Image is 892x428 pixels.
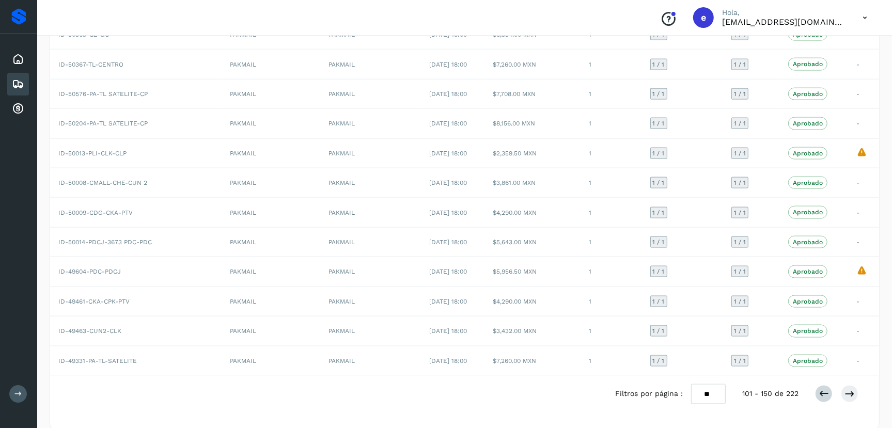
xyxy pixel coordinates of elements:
span: 1 / 1 [734,150,746,156]
span: [DATE] 18:00 [429,120,467,127]
span: PAKMAIL [328,209,355,216]
span: [DATE] 18:00 [429,209,467,216]
span: 1 / 1 [653,31,665,38]
td: 1 [581,168,642,198]
span: ID-49461-CKA-CPK-PTV [58,298,130,305]
span: 1 / 1 [734,61,746,68]
span: ID-50204-PA-TL SATELITE-CP [58,120,148,127]
td: - [848,227,879,257]
td: $5,956.50 MXN [485,257,581,287]
span: 1 / 1 [734,328,746,334]
p: Aprobado [793,60,823,68]
p: Aprobado [793,209,823,216]
td: PAKMAIL [222,287,320,316]
td: $3,432.00 MXN [485,316,581,346]
span: 1 / 1 [734,239,746,245]
span: 1 / 1 [734,268,746,275]
td: $5,643.00 MXN [485,227,581,257]
td: - [848,168,879,198]
td: - [848,198,879,227]
span: ID-50013-PLI-CLK-CLP [58,150,127,157]
td: $7,260.00 MXN [485,50,581,79]
td: PAKMAIL [222,316,320,346]
span: [DATE] 18:00 [429,298,467,305]
div: Cuentas por cobrar [7,98,29,120]
td: 1 [581,287,642,316]
span: PAKMAIL [328,239,355,246]
td: 1 [581,316,642,346]
td: - [848,287,879,316]
td: PAKMAIL [222,198,320,227]
td: PAKMAIL [222,79,320,108]
p: Aprobado [793,268,823,275]
td: PAKMAIL [222,257,320,287]
span: [DATE] 18:00 [429,268,467,275]
td: 1 [581,50,642,79]
td: $3,861.00 MXN [485,168,581,198]
td: 1 [581,346,642,375]
span: 1 / 1 [653,358,665,364]
span: [DATE] 18:00 [429,357,467,364]
span: PAKMAIL [328,90,355,98]
div: Embarques [7,73,29,96]
td: $7,708.00 MXN [485,79,581,108]
p: ebenezer5009@gmail.com [722,17,846,27]
p: Aprobado [793,357,823,364]
span: 1 / 1 [653,150,665,156]
td: - [848,346,879,375]
td: PAKMAIL [222,138,320,168]
span: [DATE] 18:00 [429,179,467,186]
span: ID-49463-CUN2-CLK [58,327,121,335]
td: $7,260.00 MXN [485,346,581,375]
span: ID-50009-CDG-CKA-PTV [58,209,133,216]
span: PAKMAIL [328,268,355,275]
span: ID-50367-TL-CENTRO [58,61,123,68]
p: Aprobado [793,298,823,305]
p: Aprobado [793,120,823,127]
span: 1 / 1 [653,239,665,245]
span: 1 / 1 [734,298,746,305]
span: PAKMAIL [328,357,355,364]
span: [DATE] 18:00 [429,327,467,335]
td: 1 [581,79,642,108]
span: Filtros por página : [615,389,683,400]
span: 1 / 1 [734,120,746,126]
span: ID-50014-PDCJ-3673 PDC-PDC [58,239,152,246]
p: Aprobado [793,150,823,157]
span: 1 / 1 [653,298,665,305]
span: 1 / 1 [734,31,746,38]
p: Aprobado [793,179,823,186]
span: 1 / 1 [653,268,665,275]
span: ID-50576-PA-TL SATELITE-CP [58,90,148,98]
span: PAKMAIL [328,150,355,157]
span: ID-49604-PDC-PDCJ [58,268,121,275]
span: ID-49331-PA-TL-SATELITE [58,357,137,364]
span: 1 / 1 [734,358,746,364]
td: 1 [581,138,642,168]
td: $2,359.50 MXN [485,138,581,168]
span: PAKMAIL [328,298,355,305]
span: [DATE] 18:00 [429,239,467,246]
span: 1 / 1 [653,180,665,186]
td: $4,290.00 MXN [485,287,581,316]
span: ID-50008-CMALL-CHE-CUN 2 [58,179,147,186]
td: $4,290.00 MXN [485,198,581,227]
td: 1 [581,109,642,138]
p: Aprobado [793,327,823,335]
span: 1 / 1 [734,180,746,186]
td: PAKMAIL [222,227,320,257]
td: $8,156.00 MXN [485,109,581,138]
span: PAKMAIL [328,120,355,127]
td: 1 [581,198,642,227]
span: 1 / 1 [653,210,665,216]
span: [DATE] 18:00 [429,150,467,157]
p: Aprobado [793,239,823,246]
span: 101 - 150 de 222 [742,389,799,400]
span: PAKMAIL [328,179,355,186]
td: - [848,79,879,108]
td: 1 [581,227,642,257]
span: [DATE] 18:00 [429,90,467,98]
td: - [848,109,879,138]
span: 1 / 1 [653,120,665,126]
p: Aprobado [793,90,823,98]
